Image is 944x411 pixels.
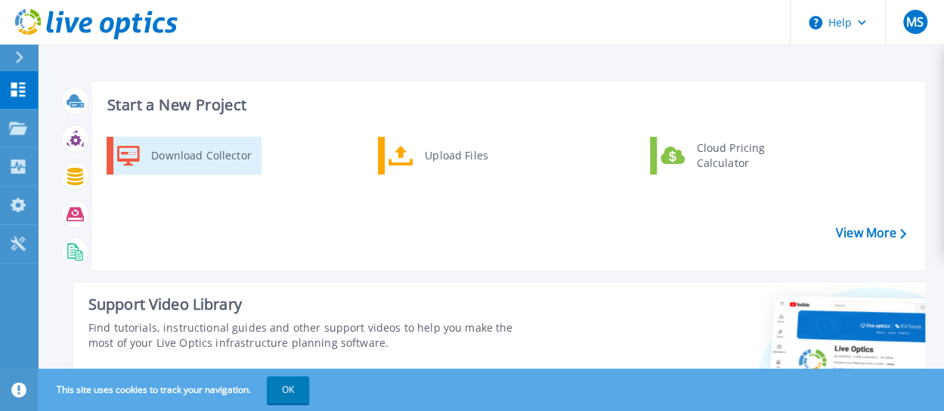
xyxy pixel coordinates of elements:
a: Upload Files [378,137,533,175]
a: Cloud Pricing Calculator [650,137,805,175]
div: Upload Files [417,141,529,171]
button: OK [267,376,309,403]
h3: Start a New Project [107,97,905,113]
span: MS [906,16,924,28]
div: Download Collector [144,141,258,171]
a: View More [836,226,906,240]
div: Cloud Pricing Calculator [689,141,800,171]
div: Find tutorials, instructional guides and other support videos to help you make the most of your L... [88,320,531,351]
a: Download Collector [107,137,262,175]
span: This site uses cookies to track your navigation. [42,376,309,403]
div: Support Video Library [88,295,531,314]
